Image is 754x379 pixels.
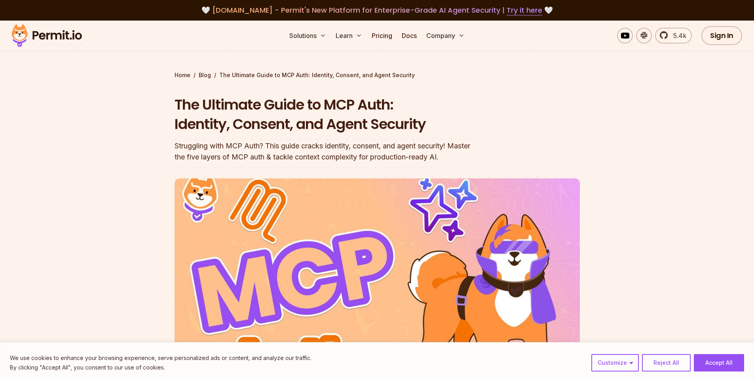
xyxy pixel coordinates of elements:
[175,95,479,134] h1: The Ultimate Guide to MCP Auth: Identity, Consent, and Agent Security
[591,354,639,371] button: Customize
[19,5,735,16] div: 🤍 🤍
[175,71,190,79] a: Home
[701,26,742,45] a: Sign In
[399,28,420,44] a: Docs
[175,140,479,163] div: Struggling with MCP Auth? This guide cracks identity, consent, and agent security! Master the fiv...
[10,353,311,363] p: We use cookies to enhance your browsing experience, serve personalized ads or content, and analyz...
[655,28,692,44] a: 5.4k
[212,5,542,15] span: [DOMAIN_NAME] - Permit's New Platform for Enterprise-Grade AI Agent Security |
[694,354,744,371] button: Accept All
[8,22,85,49] img: Permit logo
[669,31,686,40] span: 5.4k
[175,71,580,79] div: / /
[10,363,311,372] p: By clicking "Accept All", you consent to our use of cookies.
[332,28,365,44] button: Learn
[423,28,468,44] button: Company
[368,28,395,44] a: Pricing
[199,71,211,79] a: Blog
[642,354,691,371] button: Reject All
[286,28,329,44] button: Solutions
[507,5,542,15] a: Try it here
